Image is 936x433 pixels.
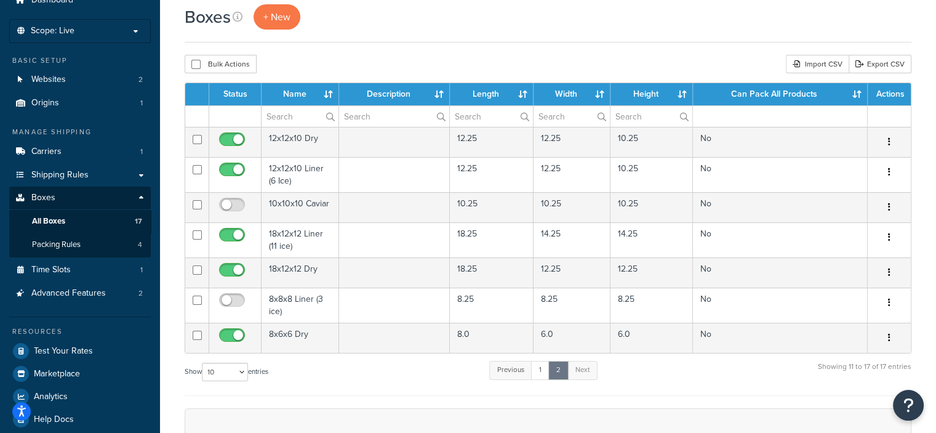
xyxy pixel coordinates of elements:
td: No [693,192,868,222]
td: No [693,288,868,323]
th: Name : activate to sort column ascending [262,83,339,105]
a: + New [254,4,300,30]
a: Export CSV [849,55,911,73]
td: 8.0 [450,323,534,353]
div: Resources [9,326,151,337]
span: Time Slots [31,265,71,275]
td: No [693,157,868,192]
span: Test Your Rates [34,346,93,357]
td: 10.25 [610,192,693,222]
li: All Boxes [9,210,151,233]
th: Width : activate to sort column ascending [534,83,610,105]
a: All Boxes 17 [9,210,151,233]
th: Height : activate to sort column ascending [610,83,693,105]
a: Marketplace [9,363,151,385]
span: 17 [135,216,142,227]
span: Marketplace [34,369,80,379]
td: 14.25 [610,222,693,257]
li: Packing Rules [9,233,151,256]
input: Search [262,106,338,127]
input: Search [610,106,692,127]
div: Basic Setup [9,55,151,66]
span: 1 [140,265,143,275]
td: 12.25 [534,257,610,288]
a: Next [567,361,598,379]
td: 18.25 [450,257,534,288]
td: No [693,127,868,157]
td: 12x12x10 Liner (6 Ice) [262,157,339,192]
td: No [693,257,868,288]
a: Carriers 1 [9,140,151,163]
input: Search [339,106,449,127]
li: Test Your Rates [9,340,151,362]
h1: Boxes [185,5,231,29]
td: 10.25 [450,192,534,222]
td: 8x6x6 Dry [262,323,339,353]
div: Manage Shipping [9,127,151,137]
td: 12.25 [610,257,693,288]
a: 2 [548,361,569,379]
span: 1 [140,147,143,157]
td: No [693,222,868,257]
th: Actions [868,83,911,105]
span: Carriers [31,147,62,157]
td: 8.25 [450,288,534,323]
span: 2 [138,288,143,299]
a: 1 [531,361,550,379]
span: All Boxes [32,216,65,227]
span: + New [263,10,290,24]
td: 10x10x10 Caviar [262,192,339,222]
th: Length : activate to sort column ascending [450,83,534,105]
td: 10.25 [610,127,693,157]
a: Shipping Rules [9,164,151,187]
li: Origins [9,92,151,115]
td: 8.25 [610,288,693,323]
span: Websites [31,75,66,85]
a: Previous [489,361,532,379]
span: Shipping Rules [31,170,89,180]
td: 12x12x10 Dry [262,127,339,157]
th: Description : activate to sort column ascending [339,83,450,105]
a: Time Slots 1 [9,259,151,281]
td: 6.0 [610,323,693,353]
span: Scope: Live [31,26,74,36]
span: Origins [31,98,59,108]
a: Analytics [9,386,151,408]
td: 8x8x8 Liner (3 ice) [262,288,339,323]
td: 18.25 [450,222,534,257]
th: Status [209,83,262,105]
span: Boxes [31,193,55,203]
a: Packing Rules 4 [9,233,151,256]
td: 12.25 [534,157,610,192]
select: Showentries [202,363,248,381]
th: Can Pack All Products : activate to sort column ascending [693,83,868,105]
input: Search [450,106,533,127]
td: 10.25 [534,192,610,222]
span: Advanced Features [31,288,106,299]
td: 14.25 [534,222,610,257]
td: 8.25 [534,288,610,323]
td: 10.25 [610,157,693,192]
td: 6.0 [534,323,610,353]
a: Advanced Features 2 [9,282,151,305]
span: Analytics [34,392,68,402]
span: 2 [138,75,143,85]
div: Showing 11 to 17 of 17 entries [818,360,911,386]
button: Open Resource Center [893,390,924,421]
button: Bulk Actions [185,55,257,73]
input: Search [534,106,610,127]
td: No [693,323,868,353]
li: Advanced Features [9,282,151,305]
td: 18x12x12 Liner (11 ice) [262,222,339,257]
li: Boxes [9,187,151,257]
li: Websites [9,68,151,91]
a: Help Docs [9,408,151,431]
td: 12.25 [450,157,534,192]
span: Packing Rules [32,240,81,250]
a: Boxes [9,187,151,209]
td: 12.25 [450,127,534,157]
td: 18x12x12 Dry [262,257,339,288]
